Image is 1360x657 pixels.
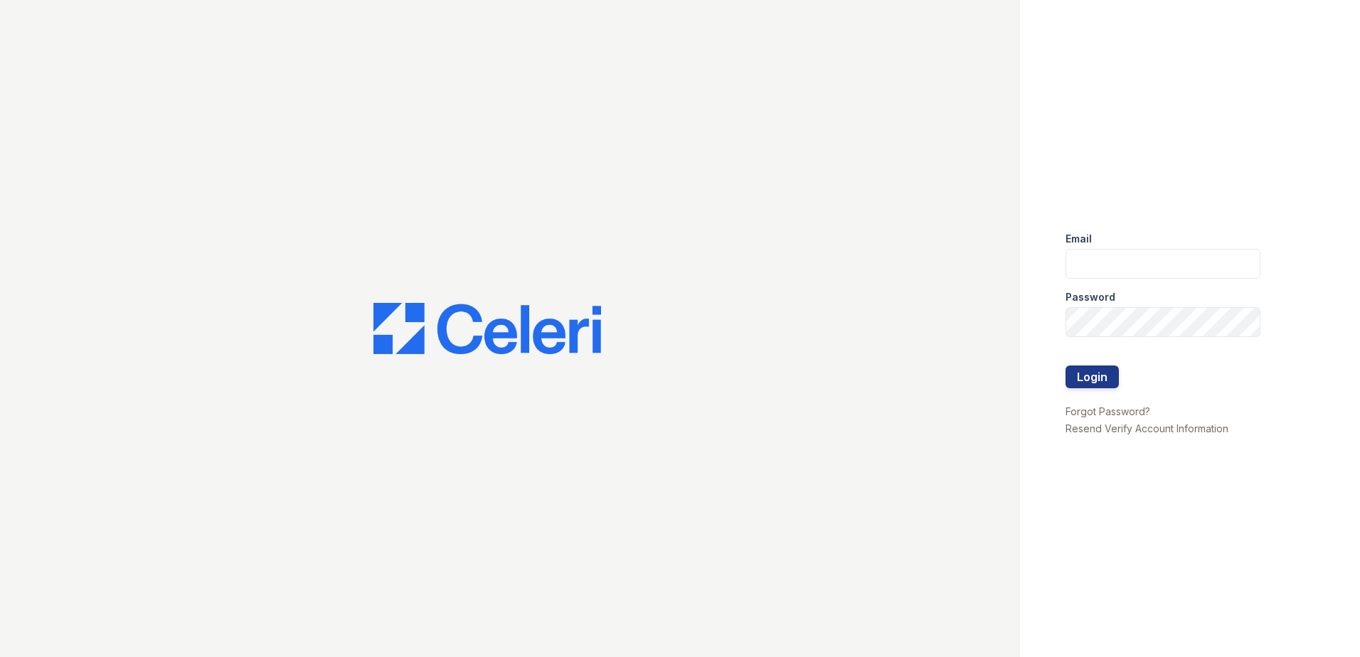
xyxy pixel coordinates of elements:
[1066,422,1228,434] a: Resend Verify Account Information
[373,303,601,354] img: CE_Logo_Blue-a8612792a0a2168367f1c8372b55b34899dd931a85d93a1a3d3e32e68fde9ad4.png
[1066,365,1119,388] button: Login
[1066,290,1115,304] label: Password
[1066,405,1150,417] a: Forgot Password?
[1066,232,1092,246] label: Email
